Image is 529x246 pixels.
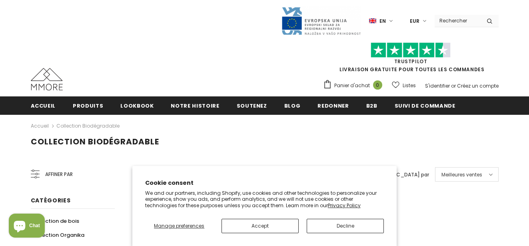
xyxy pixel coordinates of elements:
[73,102,103,110] span: Produits
[307,219,384,233] button: Decline
[425,82,450,89] a: S'identifier
[317,102,349,110] span: Redonner
[392,78,416,92] a: Listes
[371,42,451,58] img: Faites confiance aux étoiles pilotes
[281,6,361,36] img: Javni Razpis
[56,122,120,129] a: Collection biodégradable
[284,102,301,110] span: Blog
[435,15,481,26] input: Search Site
[31,217,79,225] span: Collection de bois
[451,82,456,89] span: or
[317,96,349,114] a: Redonner
[373,80,382,90] span: 0
[366,102,377,110] span: B2B
[403,82,416,90] span: Listes
[394,58,427,65] a: TrustPilot
[120,102,154,110] span: Lookbook
[31,68,63,90] img: Cas MMORE
[154,222,204,229] span: Manage preferences
[328,202,361,209] a: Privacy Policy
[441,171,482,179] span: Meilleures ventes
[366,96,377,114] a: B2B
[237,96,267,114] a: soutenez
[31,196,71,204] span: Catégories
[31,96,56,114] a: Accueil
[45,170,73,179] span: Affiner par
[323,46,499,73] span: LIVRAISON GRATUITE POUR TOUTES LES COMMANDES
[369,18,376,24] img: i-lang-1.png
[31,231,84,239] span: Collection Organika
[31,228,84,242] a: Collection Organika
[379,17,386,25] span: en
[366,171,429,179] label: [GEOGRAPHIC_DATA] par
[31,136,159,147] span: Collection biodégradable
[31,102,56,110] span: Accueil
[222,219,299,233] button: Accept
[145,179,384,187] h2: Cookie consent
[171,96,219,114] a: Notre histoire
[395,102,455,110] span: Suivi de commande
[281,17,361,24] a: Javni Razpis
[6,214,47,240] inbox-online-store-chat: Shopify online store chat
[145,219,214,233] button: Manage preferences
[284,96,301,114] a: Blog
[120,96,154,114] a: Lookbook
[457,82,499,89] a: Créez un compte
[323,80,386,92] a: Panier d'achat 0
[334,82,370,90] span: Panier d'achat
[237,102,267,110] span: soutenez
[145,190,384,209] p: We and our partners, including Shopify, use cookies and other technologies to personalize your ex...
[73,96,103,114] a: Produits
[31,121,49,131] a: Accueil
[171,102,219,110] span: Notre histoire
[410,17,419,25] span: EUR
[31,214,79,228] a: Collection de bois
[395,96,455,114] a: Suivi de commande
